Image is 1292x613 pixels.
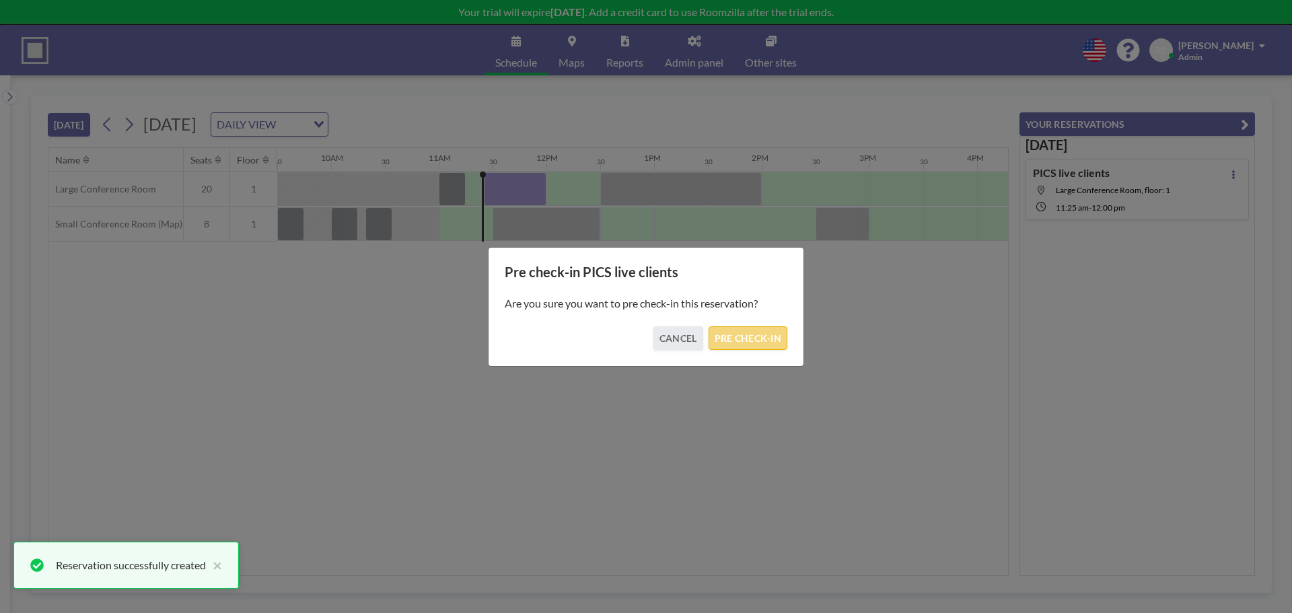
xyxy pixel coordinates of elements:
h3: Pre check-in PICS live clients [505,264,787,281]
button: CANCEL [653,326,703,350]
p: Are you sure you want to pre check-in this reservation? [505,297,787,310]
button: close [206,557,222,573]
div: Reservation successfully created [56,557,206,573]
button: PRE CHECK-IN [709,326,787,350]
